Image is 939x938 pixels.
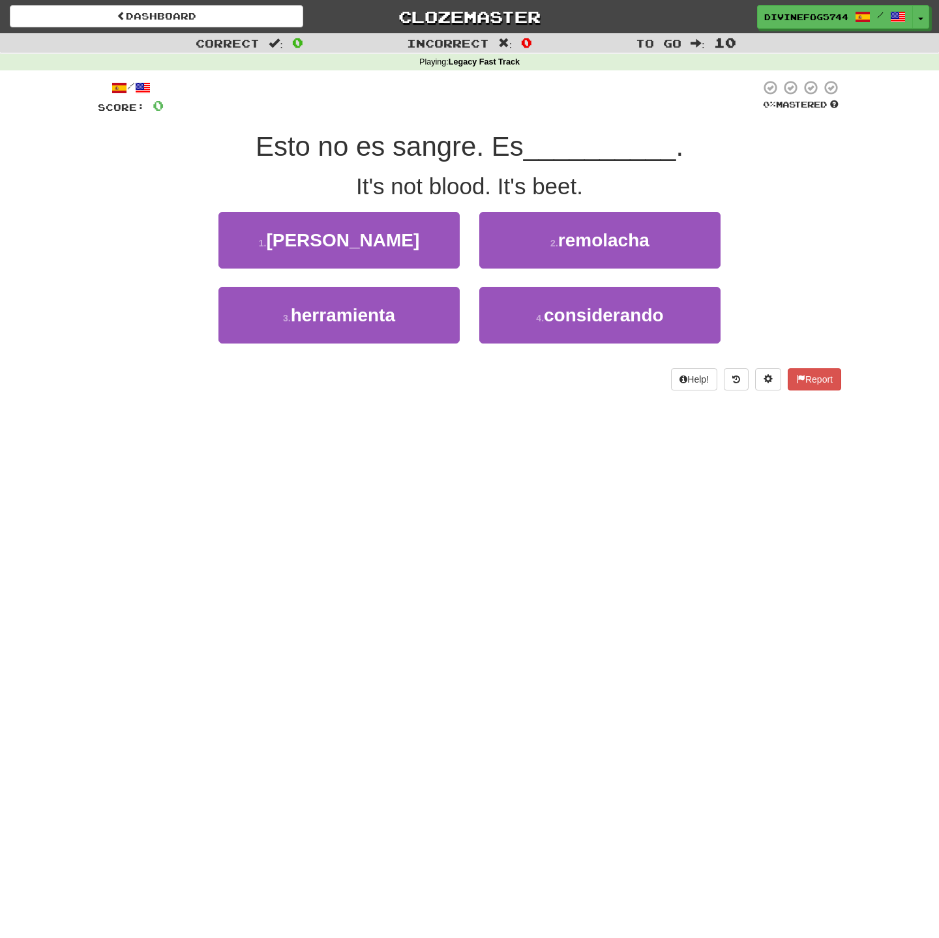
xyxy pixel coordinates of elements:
a: DivineFog5744 / [757,5,913,29]
small: 4 . [536,313,544,323]
span: herramienta [291,305,395,325]
span: Correct [196,37,260,50]
span: DivineFog5744 [764,11,848,23]
span: 0 [153,97,164,113]
strong: Legacy Fast Track [449,57,520,66]
small: 2 . [550,238,558,248]
span: Score: [98,102,145,113]
span: remolacha [558,230,649,250]
div: It's not blood. It's beet. [98,170,841,203]
small: 1 . [259,238,267,248]
a: Dashboard [10,5,303,27]
span: 0 [521,35,532,50]
button: 4.considerando [479,287,721,344]
span: To go [636,37,681,50]
span: 0 [292,35,303,50]
button: Round history (alt+y) [724,368,749,390]
span: 0 % [763,99,776,110]
span: : [269,38,283,49]
span: Esto no es sangre. Es [256,131,524,162]
small: 3 . [283,313,291,323]
span: 10 [714,35,736,50]
button: 3.herramienta [218,287,460,344]
span: __________ [524,131,676,162]
button: 1.[PERSON_NAME] [218,212,460,269]
button: Help! [671,368,717,390]
span: : [691,38,705,49]
button: Report [788,368,841,390]
span: : [498,38,513,49]
span: / [877,10,884,20]
span: Incorrect [407,37,489,50]
span: considerando [544,305,664,325]
span: . [676,131,683,162]
button: 2.remolacha [479,212,721,269]
div: / [98,80,164,96]
a: Clozemaster [323,5,616,28]
span: [PERSON_NAME] [266,230,419,250]
div: Mastered [760,99,841,111]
